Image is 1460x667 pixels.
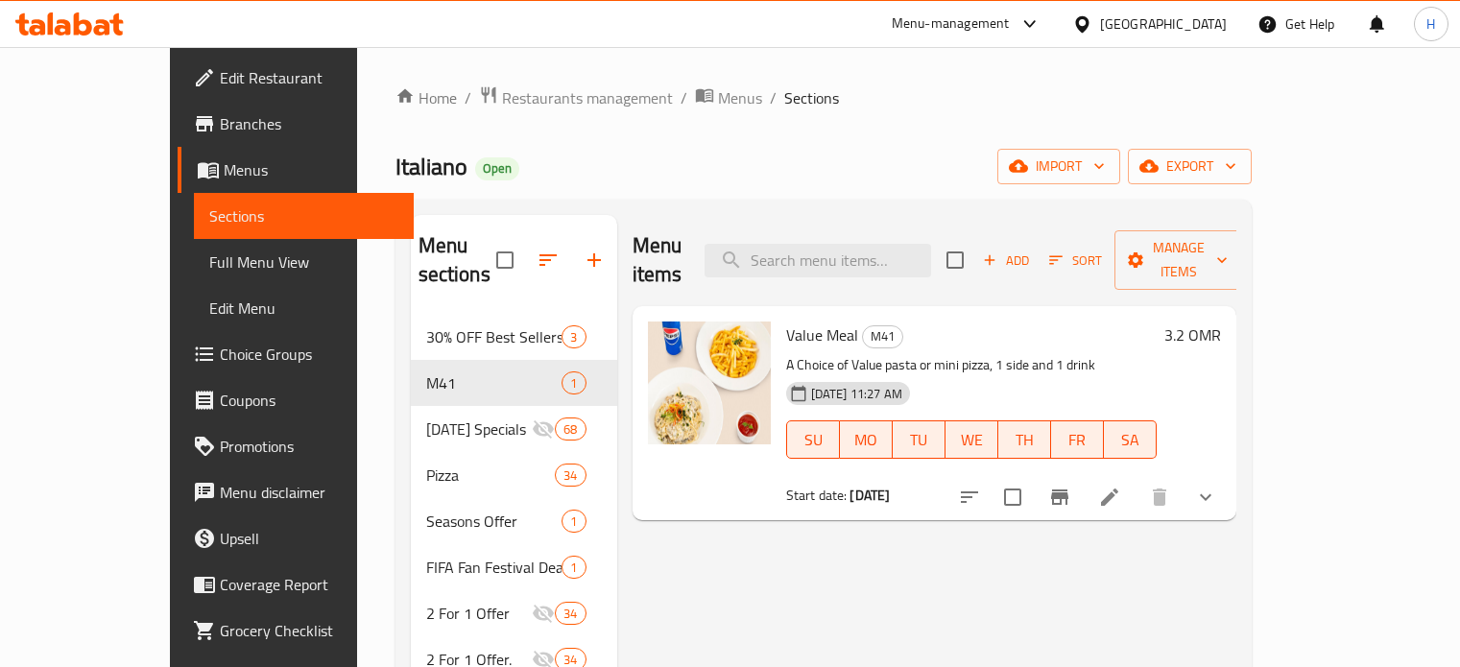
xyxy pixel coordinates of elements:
[426,510,562,533] span: Seasons Offer
[935,240,975,280] span: Select section
[993,477,1033,517] span: Select to update
[633,231,682,289] h2: Menu items
[465,86,471,109] li: /
[411,590,617,636] div: 2 For 1 Offer34
[178,55,414,101] a: Edit Restaurant
[224,158,398,181] span: Menus
[571,237,617,283] button: Add section
[220,573,398,596] span: Coverage Report
[784,86,839,109] span: Sections
[997,149,1120,184] button: import
[426,464,556,487] span: Pizza
[194,285,414,331] a: Edit Menu
[1006,426,1043,454] span: TH
[220,619,398,642] span: Grocery Checklist
[178,607,414,654] a: Grocery Checklist
[1426,13,1435,35] span: H
[975,246,1037,275] button: Add
[411,406,617,452] div: [DATE] Specials68
[178,469,414,515] a: Menu disclaimer
[1164,322,1221,348] h6: 3.2 OMR
[695,85,762,110] a: Menus
[411,452,617,498] div: Pizza34
[681,86,687,109] li: /
[786,483,848,508] span: Start date:
[1143,155,1236,179] span: export
[1059,426,1096,454] span: FR
[893,420,945,459] button: TU
[411,314,617,360] div: 30% OFF Best Sellers3
[803,385,910,403] span: [DATE] 11:27 AM
[475,157,519,180] div: Open
[770,86,777,109] li: /
[562,325,586,348] div: items
[562,328,585,346] span: 3
[395,85,1252,110] nav: breadcrumb
[648,322,771,444] img: Value Meal
[562,556,586,579] div: items
[795,426,832,454] span: SU
[426,556,562,579] span: FIFA Fan Festival Deal
[485,240,525,280] span: Select all sections
[1128,149,1252,184] button: export
[220,435,398,458] span: Promotions
[426,602,533,625] span: 2 For 1 Offer
[395,86,457,109] a: Home
[1049,250,1102,272] span: Sort
[946,474,993,520] button: sort-choices
[862,325,903,348] div: M41
[1051,420,1104,459] button: FR
[562,512,585,531] span: 1
[426,417,533,441] span: [DATE] Specials
[848,426,885,454] span: MO
[786,353,1157,377] p: A Choice of Value pasta or mini pizza, 1 side and 1 drink
[1098,486,1121,509] a: Edit menu item
[411,544,617,590] div: FIFA Fan Festival Deal1
[178,101,414,147] a: Branches
[220,112,398,135] span: Branches
[562,374,585,393] span: 1
[426,417,533,441] div: Ramadan Specials
[980,250,1032,272] span: Add
[1104,420,1157,459] button: SA
[178,147,414,193] a: Menus
[892,12,1010,36] div: Menu-management
[1130,236,1228,284] span: Manage items
[220,66,398,89] span: Edit Restaurant
[209,250,398,274] span: Full Menu View
[1100,13,1227,35] div: [GEOGRAPHIC_DATA]
[178,377,414,423] a: Coupons
[411,360,617,406] div: M411
[178,331,414,377] a: Choice Groups
[1183,474,1229,520] button: show more
[178,515,414,561] a: Upsell
[475,160,519,177] span: Open
[1037,474,1083,520] button: Branch-specific-item
[525,237,571,283] span: Sort sections
[1013,155,1105,179] span: import
[555,464,586,487] div: items
[395,145,467,188] span: Italiano
[900,426,938,454] span: TU
[953,426,991,454] span: WE
[705,244,931,277] input: search
[850,483,890,508] b: [DATE]
[178,561,414,607] a: Coverage Report
[209,204,398,227] span: Sections
[555,417,586,441] div: items
[426,371,562,394] div: M41
[178,423,414,469] a: Promotions
[532,602,555,625] svg: Inactive section
[556,466,585,485] span: 34
[479,85,673,110] a: Restaurants management
[1112,426,1149,454] span: SA
[786,321,858,349] span: Value Meal
[562,371,586,394] div: items
[220,527,398,550] span: Upsell
[998,420,1051,459] button: TH
[840,420,893,459] button: MO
